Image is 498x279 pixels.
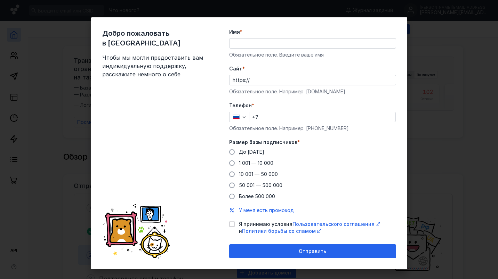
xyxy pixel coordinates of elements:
[242,228,316,234] span: Политики борьбы со спамом
[239,182,282,188] span: 50 001 — 500 000
[229,65,242,72] span: Cайт
[292,221,375,227] span: Пользовательского соглашения
[242,228,321,234] a: Политики борьбы со спамом
[229,102,252,109] span: Телефон
[229,51,396,58] div: Обязательное поле. Введите ваше имя
[239,221,396,235] span: Я принимаю условия и
[239,149,264,155] span: До [DATE]
[229,244,396,258] button: Отправить
[229,88,396,95] div: Обязательное поле. Например: [DOMAIN_NAME]
[292,221,380,227] a: Пользовательского соглашения
[239,160,273,166] span: 1 001 — 10 000
[102,28,207,48] span: Добро пожаловать в [GEOGRAPHIC_DATA]
[299,248,326,254] span: Отправить
[239,193,275,199] span: Более 500 000
[229,139,297,146] span: Размер базы подписчиков
[229,125,396,132] div: Обязательное поле. Например: [PHONE_NUMBER]
[239,207,294,213] span: У меня есть промокод
[102,53,207,78] span: Чтобы мы могли предоставить вам индивидуальную поддержку, расскажите немного о себе
[239,207,294,214] button: У меня есть промокод
[239,171,278,177] span: 10 001 — 50 000
[229,28,240,35] span: Имя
